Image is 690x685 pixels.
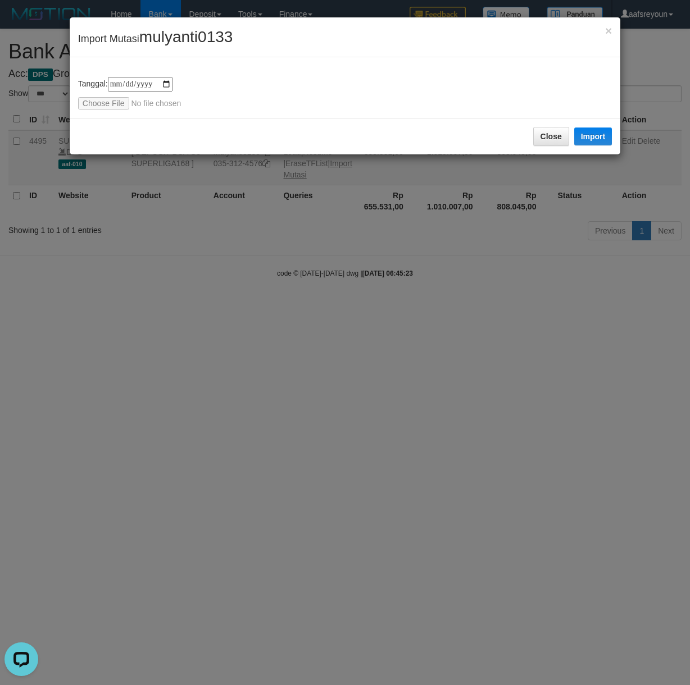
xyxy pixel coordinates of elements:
[605,24,612,37] span: ×
[139,28,233,45] span: mulyanti0133
[574,127,612,145] button: Import
[78,77,612,109] div: Tanggal:
[605,25,612,36] button: Close
[533,127,569,146] button: Close
[4,4,38,38] button: Open LiveChat chat widget
[78,33,233,44] span: Import Mutasi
